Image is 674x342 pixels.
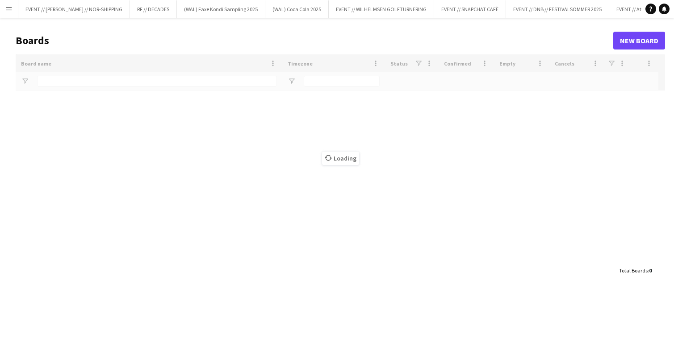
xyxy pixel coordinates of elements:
[18,0,130,18] button: EVENT // [PERSON_NAME] // NOR-SHIPPING
[130,0,177,18] button: RF // DECADES
[619,267,648,274] span: Total Boards
[322,152,359,165] span: Loading
[16,34,613,47] h1: Boards
[619,262,652,279] div: :
[649,267,652,274] span: 0
[177,0,265,18] button: (WAL) Faxe Kondi Sampling 2025
[434,0,506,18] button: EVENT // SNAPCHAT CAFÈ
[329,0,434,18] button: EVENT // WILHELMSEN GOLFTURNERING
[609,0,672,18] button: EVENT // Atea // TP2B
[265,0,329,18] button: (WAL) Coca Cola 2025
[613,32,665,49] a: New Board
[506,0,609,18] button: EVENT // DNB // FESTIVALSOMMER 2025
